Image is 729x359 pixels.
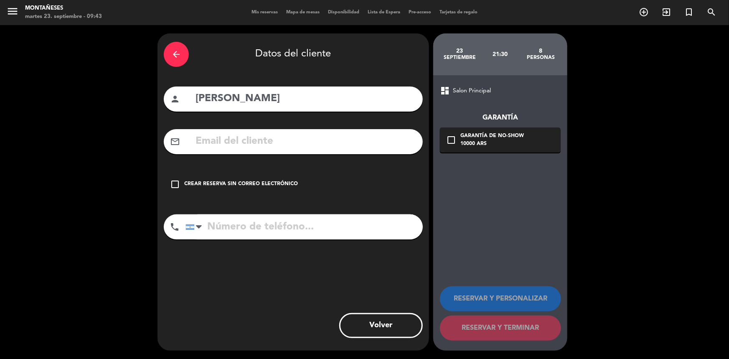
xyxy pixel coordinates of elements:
div: Garantía de no-show [460,132,524,140]
i: check_box_outline_blank [446,135,456,145]
button: Volver [339,313,423,338]
i: menu [6,5,19,18]
input: Número de teléfono... [185,214,423,239]
i: turned_in_not [684,7,694,17]
span: Lista de Espera [363,10,404,15]
div: 8 [521,48,561,54]
span: Mis reservas [247,10,282,15]
div: Datos del cliente [164,40,423,69]
div: Crear reserva sin correo electrónico [184,180,298,188]
div: Argentina: +54 [186,215,205,239]
i: add_circle_outline [639,7,649,17]
input: Nombre del cliente [195,90,417,107]
span: Disponibilidad [324,10,363,15]
div: Garantía [440,112,561,123]
div: personas [521,54,561,61]
div: septiembre [439,54,480,61]
span: Pre-acceso [404,10,435,15]
button: RESERVAR Y PERSONALIZAR [440,286,561,311]
div: martes 23. septiembre - 09:43 [25,13,102,21]
span: Mapa de mesas [282,10,324,15]
div: 23 [439,48,480,54]
i: check_box_outline_blank [170,179,180,189]
div: 21:30 [480,40,521,69]
span: Tarjetas de regalo [435,10,482,15]
i: phone [170,222,180,232]
i: arrow_back [171,49,181,59]
i: person [170,94,180,104]
div: Montañeses [25,4,102,13]
i: search [706,7,716,17]
input: Email del cliente [195,133,417,150]
button: menu [6,5,19,20]
span: dashboard [440,86,450,96]
button: RESERVAR Y TERMINAR [440,316,561,341]
i: exit_to_app [661,7,671,17]
div: 10000 ARS [460,140,524,148]
i: mail_outline [170,137,180,147]
span: Salon Principal [453,86,491,96]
